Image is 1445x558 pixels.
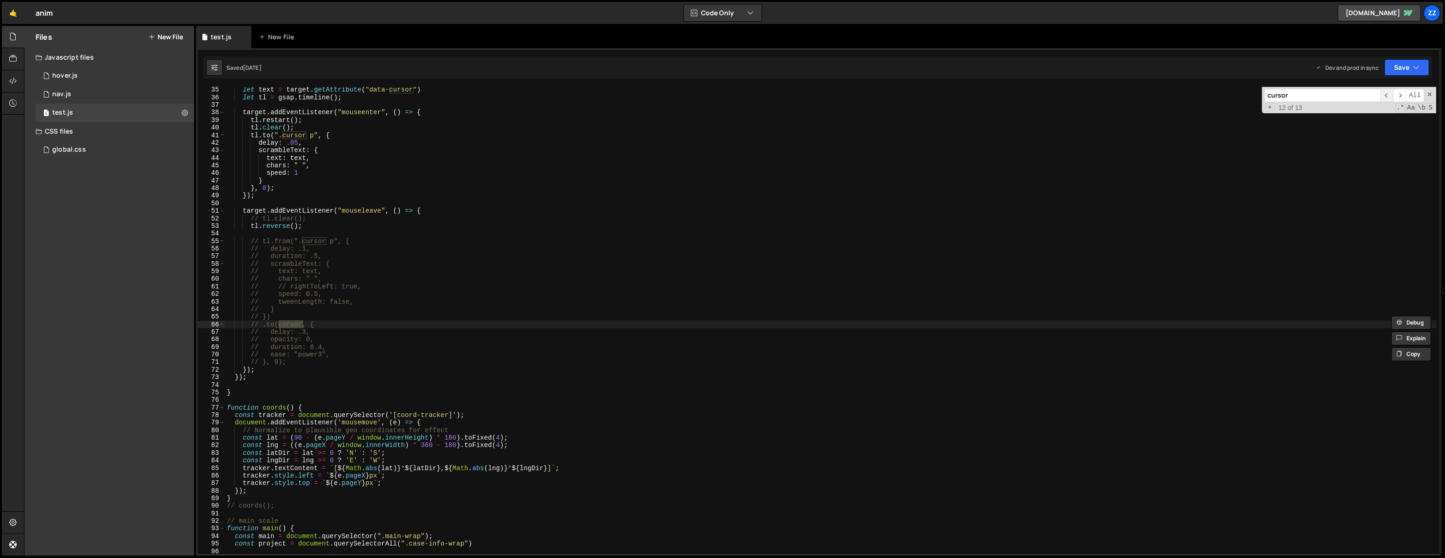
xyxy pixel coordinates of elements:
span: ​ [1380,89,1393,102]
div: 55 [198,238,225,245]
div: 67 [198,328,225,336]
div: 76 [198,396,225,404]
div: 40 [198,124,225,131]
h2: Files [36,32,52,42]
span: Alt-Enter [1406,89,1424,102]
div: 37 [198,101,225,109]
div: Dev and prod in sync [1316,64,1379,72]
div: 47 [198,177,225,184]
div: nav.js [52,90,71,98]
div: global.css [52,146,86,154]
span: Search In Selection [1427,103,1433,112]
div: New File [259,32,298,42]
button: Explain [1391,331,1431,345]
div: 43 [198,147,225,154]
div: 90 [198,502,225,509]
div: anim [36,7,53,18]
div: 39 [198,117,225,124]
button: Save [1384,59,1429,76]
button: Copy [1391,347,1431,361]
button: New File [148,33,183,41]
div: CSS files [24,122,194,141]
div: 86 [198,472,225,479]
div: 42 [198,139,225,147]
div: 96 [198,548,225,555]
div: 58 [198,260,225,268]
div: 69 [198,343,225,351]
div: 79 [198,419,225,426]
span: CaseSensitive Search [1406,103,1416,112]
div: Javascript files [24,48,194,67]
div: 83 [198,449,225,457]
span: Whole Word Search [1417,103,1427,112]
div: 50 [198,200,225,207]
span: 1 [43,110,49,117]
a: 🤙 [2,2,24,24]
div: 59 [198,268,225,275]
div: 93 [198,525,225,532]
div: 62 [198,290,225,298]
div: 81 [198,434,225,441]
div: 49 [198,192,225,199]
div: 94 [198,533,225,540]
div: 60 [198,275,225,282]
div: 64 [198,306,225,313]
div: 51 [198,207,225,215]
div: hover.js [52,72,78,80]
div: 65 [198,313,225,320]
button: Debug [1391,316,1431,330]
span: 12 of 13 [1275,104,1306,111]
div: [DATE] [243,64,262,72]
div: 11881/33198.js [36,85,194,104]
input: Search for [1264,89,1380,102]
button: Code Only [684,5,762,21]
div: 68 [198,336,225,343]
a: [DOMAIN_NAME] [1338,5,1421,21]
div: 41 [198,132,225,139]
div: test.js [211,32,232,42]
div: 54 [198,230,225,237]
div: 88 [198,487,225,495]
div: Saved [226,64,262,72]
div: 57 [198,252,225,260]
div: 95 [198,540,225,547]
div: test.js [52,109,73,117]
div: 44 [198,154,225,162]
div: 82 [198,441,225,449]
div: 72 [198,366,225,374]
div: 71 [198,358,225,366]
div: 35 [198,86,225,93]
span: ​ [1393,89,1406,102]
div: 74 [198,381,225,389]
div: 38 [198,109,225,116]
div: 46 [198,169,225,177]
div: 11881/28298.css [36,141,194,159]
span: RegExp Search [1396,103,1405,112]
div: 63 [198,298,225,306]
div: 52 [198,215,225,222]
div: 87 [198,479,225,487]
div: 92 [198,517,225,525]
div: 75 [198,389,225,396]
div: 77 [198,404,225,411]
div: 85 [198,465,225,472]
div: 11881/33347.js [36,104,194,122]
div: 66 [198,321,225,328]
div: 84 [198,457,225,464]
div: 36 [198,94,225,101]
div: 70 [198,351,225,358]
div: 61 [198,283,225,290]
div: 78 [198,411,225,419]
div: 45 [198,162,225,169]
a: zz [1424,5,1440,21]
div: 53 [198,222,225,230]
div: 73 [198,374,225,381]
div: 91 [198,510,225,517]
div: 80 [198,427,225,434]
div: 48 [198,184,225,192]
div: 56 [198,245,225,252]
div: 11881/33201.js [36,67,194,85]
span: Toggle Replace mode [1265,103,1275,111]
div: 89 [198,495,225,502]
